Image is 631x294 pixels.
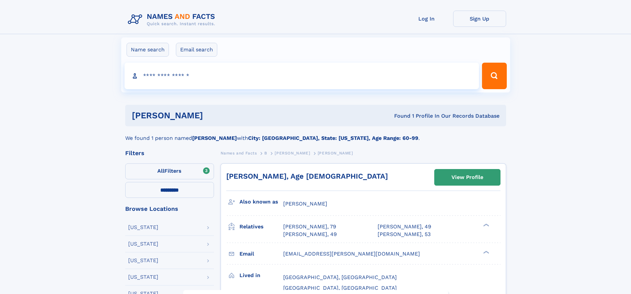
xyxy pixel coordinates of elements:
[125,126,506,142] div: We found 1 person named with .
[128,274,158,280] div: [US_STATE]
[239,196,283,207] h3: Also known as
[125,206,214,212] div: Browse Locations
[283,201,327,207] span: [PERSON_NAME]
[298,112,500,120] div: Found 1 Profile In Our Records Database
[400,11,453,27] a: Log In
[221,149,257,157] a: Names and Facts
[125,63,479,89] input: search input
[248,135,418,141] b: City: [GEOGRAPHIC_DATA], State: [US_STATE], Age Range: 60-99
[127,43,169,57] label: Name search
[125,11,221,29] img: Logo Names and Facts
[192,135,237,141] b: [PERSON_NAME]
[132,111,299,120] h1: [PERSON_NAME]
[275,149,310,157] a: [PERSON_NAME]
[157,168,164,174] span: All
[125,163,214,179] label: Filters
[128,258,158,263] div: [US_STATE]
[378,223,431,230] a: [PERSON_NAME], 49
[128,241,158,247] div: [US_STATE]
[128,225,158,230] div: [US_STATE]
[283,223,336,230] a: [PERSON_NAME], 79
[453,11,506,27] a: Sign Up
[482,223,490,227] div: ❯
[451,170,483,185] div: View Profile
[378,231,431,238] a: [PERSON_NAME], 53
[264,149,267,157] a: B
[318,151,353,155] span: [PERSON_NAME]
[482,250,490,254] div: ❯
[264,151,267,155] span: B
[283,285,397,291] span: [GEOGRAPHIC_DATA], [GEOGRAPHIC_DATA]
[226,172,388,180] a: [PERSON_NAME], Age [DEMOGRAPHIC_DATA]
[239,221,283,232] h3: Relatives
[125,150,214,156] div: Filters
[239,248,283,260] h3: Email
[435,169,500,185] a: View Profile
[176,43,217,57] label: Email search
[283,251,420,257] span: [EMAIL_ADDRESS][PERSON_NAME][DOMAIN_NAME]
[283,274,397,280] span: [GEOGRAPHIC_DATA], [GEOGRAPHIC_DATA]
[482,63,506,89] button: Search Button
[239,270,283,281] h3: Lived in
[283,231,337,238] a: [PERSON_NAME], 49
[275,151,310,155] span: [PERSON_NAME]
